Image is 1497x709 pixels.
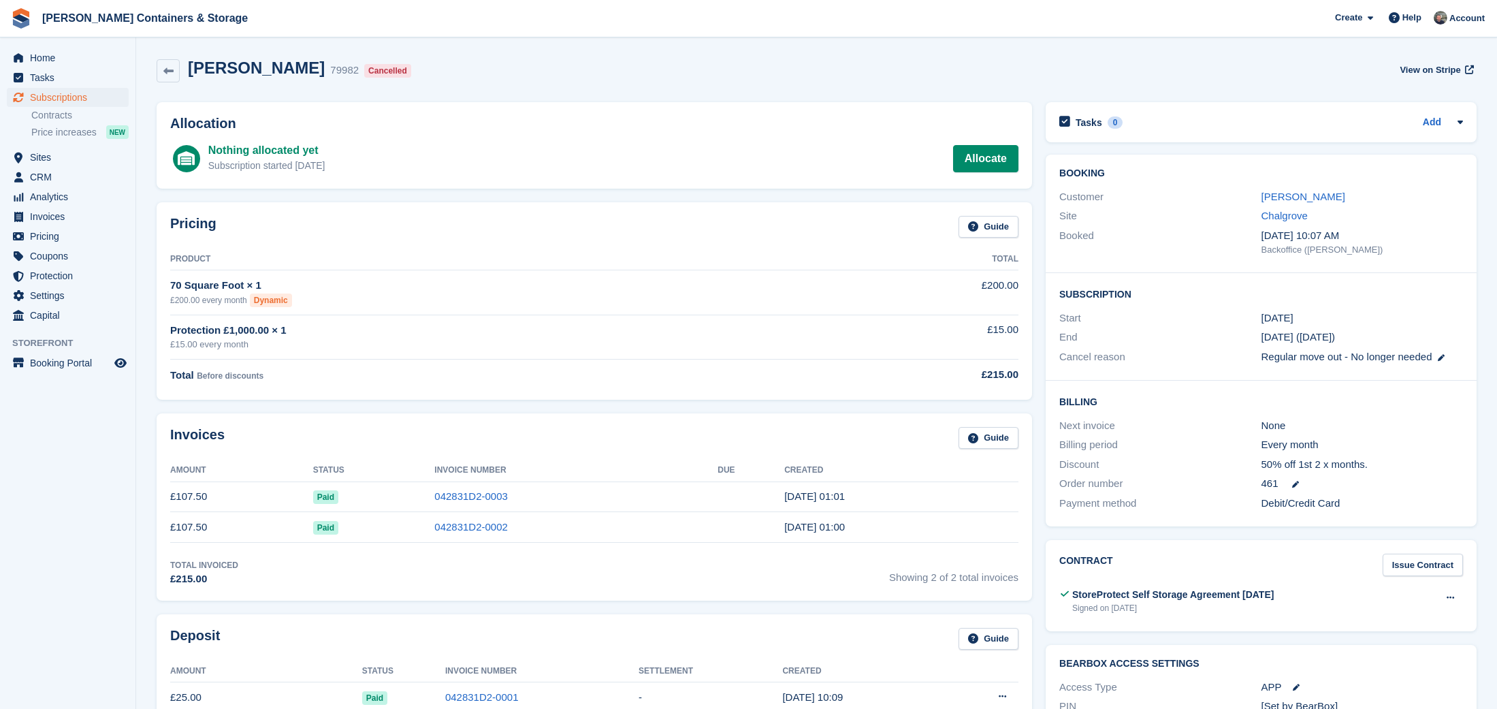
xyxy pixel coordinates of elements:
[30,286,112,305] span: Settings
[445,691,519,703] a: 042831D2-0001
[7,68,129,87] a: menu
[1076,116,1102,129] h2: Tasks
[1402,11,1421,25] span: Help
[1059,476,1261,492] div: Order number
[170,294,821,307] div: £200.00 every month
[30,148,112,167] span: Sites
[364,64,411,78] div: Cancelled
[7,88,129,107] a: menu
[1400,63,1460,77] span: View on Stripe
[1261,331,1336,343] span: [DATE] ([DATE])
[1059,680,1261,695] div: Access Type
[959,216,1018,238] a: Guide
[784,521,845,533] time: 2025-04-04 00:00:47 UTC
[106,125,129,139] div: NEW
[434,490,508,502] a: 042831D2-0003
[1261,418,1463,434] div: None
[30,353,112,373] span: Booking Portal
[170,369,194,381] span: Total
[7,148,129,167] a: menu
[1059,659,1463,669] h2: BearBox Access Settings
[1059,330,1261,345] div: End
[1261,228,1463,244] div: [DATE] 10:07 AM
[30,227,112,246] span: Pricing
[1261,351,1432,362] span: Regular move out - No longer needed
[7,353,129,373] a: menu
[1059,437,1261,453] div: Billing period
[1059,349,1261,365] div: Cancel reason
[1059,228,1261,257] div: Booked
[7,168,129,187] a: menu
[11,8,31,29] img: stora-icon-8386f47178a22dfd0bd8f6a31ec36ba5ce8667c1dd55bd0f319d3a0aa187defe.svg
[188,59,325,77] h2: [PERSON_NAME]
[313,460,435,482] th: Status
[1059,496,1261,511] div: Payment method
[170,512,313,543] td: £107.50
[31,126,97,139] span: Price increases
[1059,457,1261,473] div: Discount
[170,427,225,450] h2: Invoices
[170,116,1018,131] h2: Allocation
[1335,11,1362,25] span: Create
[31,109,129,122] a: Contracts
[1261,311,1293,326] time: 2025-04-04 00:00:00 UTC
[1059,208,1261,224] div: Site
[170,482,313,512] td: £107.50
[959,628,1018,650] a: Guide
[170,628,220,650] h2: Deposit
[7,187,129,206] a: menu
[362,661,445,682] th: Status
[37,7,253,29] a: [PERSON_NAME] Containers & Storage
[1261,437,1463,453] div: Every month
[1059,168,1463,179] h2: Booking
[31,125,129,140] a: Price increases NEW
[1261,496,1463,511] div: Debit/Credit Card
[1261,457,1463,473] div: 50% off 1st 2 x months.
[208,159,325,173] div: Subscription started [DATE]
[434,521,508,533] a: 042831D2-0002
[170,323,821,338] div: Protection £1,000.00 × 1
[7,286,129,305] a: menu
[170,571,238,587] div: £215.00
[1059,418,1261,434] div: Next invoice
[1261,210,1308,221] a: Chalgrove
[953,145,1018,172] a: Allocate
[1059,554,1113,576] h2: Contract
[1072,588,1274,602] div: StoreProtect Self Storage Agreement [DATE]
[30,207,112,226] span: Invoices
[170,460,313,482] th: Amount
[7,266,129,285] a: menu
[170,249,821,270] th: Product
[30,266,112,285] span: Protection
[12,336,135,350] span: Storefront
[821,367,1018,383] div: £215.00
[7,306,129,325] a: menu
[7,247,129,266] a: menu
[197,371,263,381] span: Before discounts
[30,168,112,187] span: CRM
[208,142,325,159] div: Nothing allocated yet
[782,691,843,703] time: 2025-04-01 09:09:35 UTC
[639,661,782,682] th: Settlement
[170,338,821,351] div: £15.00 every month
[821,315,1018,359] td: £15.00
[7,207,129,226] a: menu
[1423,115,1441,131] a: Add
[1449,12,1485,25] span: Account
[362,691,387,705] span: Paid
[1434,11,1447,25] img: Adam Greenhalgh
[1059,287,1463,300] h2: Subscription
[313,490,338,504] span: Paid
[782,661,942,682] th: Created
[170,559,238,571] div: Total Invoiced
[30,88,112,107] span: Subscriptions
[30,306,112,325] span: Capital
[821,249,1018,270] th: Total
[1059,189,1261,205] div: Customer
[1059,311,1261,326] div: Start
[170,216,216,238] h2: Pricing
[959,427,1018,450] a: Guide
[1072,602,1274,614] div: Signed on [DATE]
[1261,243,1463,257] div: Backoffice ([PERSON_NAME])
[718,460,784,482] th: Due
